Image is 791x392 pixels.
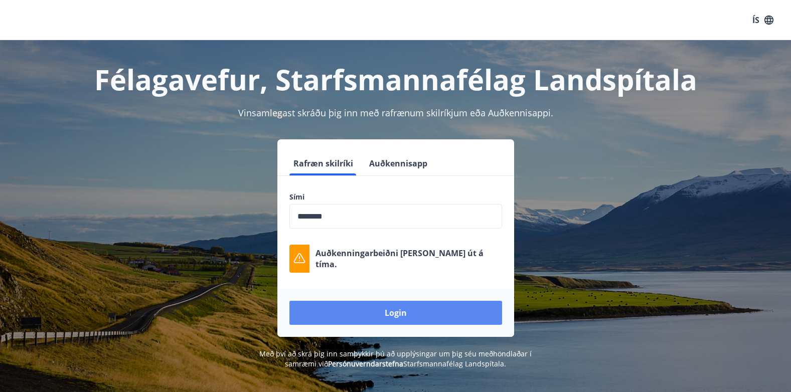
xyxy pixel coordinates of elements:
p: Auðkenningarbeiðni [PERSON_NAME] út á tíma. [315,248,502,270]
button: Rafræn skilríki [289,151,357,175]
button: Login [289,301,502,325]
button: Auðkennisapp [365,151,431,175]
span: Með því að skrá þig inn samþykkir þú að upplýsingar um þig séu meðhöndlaðar í samræmi við Starfsm... [259,349,532,368]
button: ÍS [747,11,779,29]
label: Sími [289,192,502,202]
span: Vinsamlegast skráðu þig inn með rafrænum skilríkjum eða Auðkennisappi. [238,107,553,119]
h1: Félagavefur, Starfsmannafélag Landspítala [47,60,745,98]
a: Persónuverndarstefna [328,359,403,368]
